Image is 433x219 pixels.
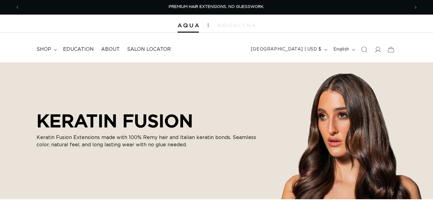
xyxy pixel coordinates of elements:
[37,110,268,131] h2: KERATIN FUSION
[357,43,371,56] summary: Search
[217,23,255,27] img: aqualyna.com
[169,5,264,9] span: PREMIUM HAIR EXTENSIONS. NO GUESSWORK.
[127,46,171,53] span: Salon Locator
[123,43,174,56] a: Salon Locator
[409,2,422,13] button: Next announcement
[33,43,59,56] summary: shop
[101,46,120,53] span: About
[330,44,357,55] button: English
[97,43,123,56] a: About
[11,2,24,13] button: Previous announcement
[59,43,97,56] a: Education
[63,46,94,53] span: Education
[178,23,199,28] img: Aqua Hair Extensions
[37,46,51,53] span: shop
[247,44,330,55] button: [GEOGRAPHIC_DATA] | USD $
[333,46,349,53] span: English
[251,46,322,53] span: [GEOGRAPHIC_DATA] | USD $
[37,134,268,148] p: Keratin Fusion Extensions made with 100% Remy hair and Italian keratin bonds. Seamless color, nat...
